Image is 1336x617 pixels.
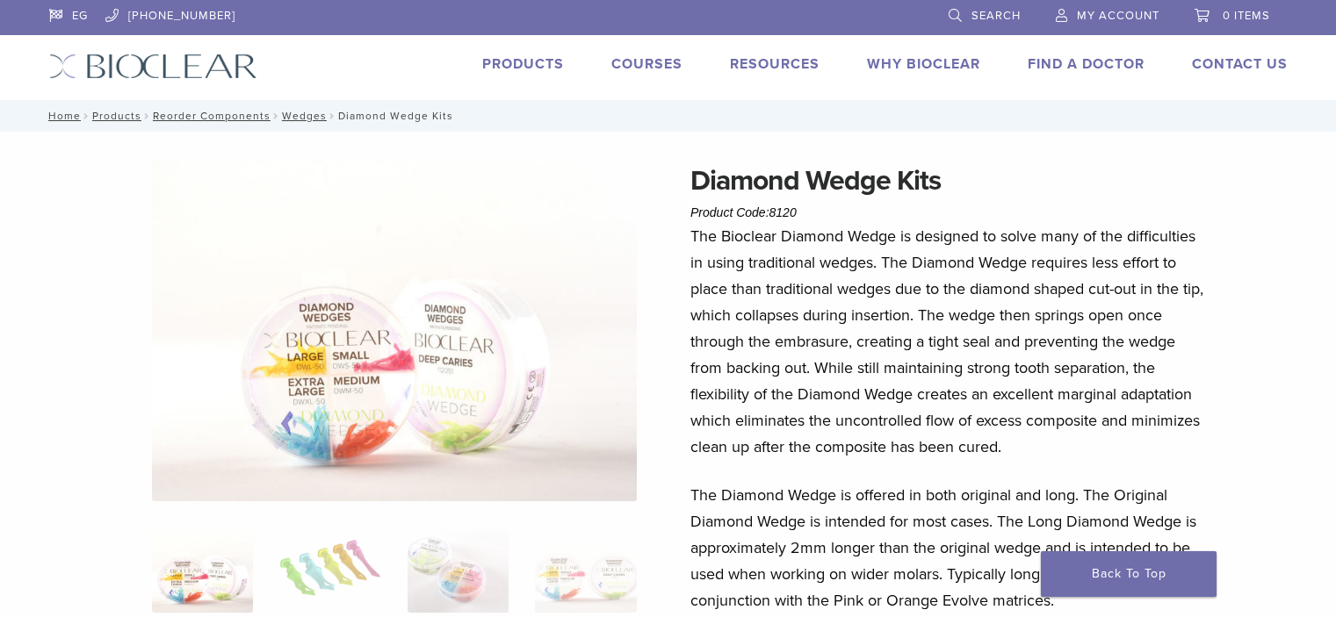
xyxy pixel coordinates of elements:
[81,111,92,120] span: /
[279,525,380,613] img: Diamond Wedge Kits - Image 2
[271,111,282,120] span: /
[1192,55,1288,73] a: Contact Us
[611,55,682,73] a: Courses
[282,110,327,122] a: Wedges
[1077,9,1159,23] span: My Account
[36,100,1301,132] nav: Diamond Wedge Kits
[482,55,564,73] a: Products
[690,223,1207,460] p: The Bioclear Diamond Wedge is designed to solve many of the difficulties in using traditional wed...
[43,110,81,122] a: Home
[153,110,271,122] a: Reorder Components
[690,482,1207,613] p: The Diamond Wedge is offered in both original and long. The Original Diamond Wedge is intended fo...
[92,110,141,122] a: Products
[769,205,797,219] span: 8120
[152,160,637,501] img: Diamond Wedges-Assorted-3 - Copy
[690,160,1207,202] h1: Diamond Wedge Kits
[408,525,509,613] img: Diamond Wedge Kits - Image 3
[690,205,797,219] span: Product Code:
[1041,551,1217,597] a: Back To Top
[141,111,153,120] span: /
[730,55,820,73] a: Resources
[867,55,980,73] a: Why Bioclear
[971,9,1021,23] span: Search
[49,54,257,79] img: Bioclear
[535,525,636,613] img: Diamond Wedge Kits - Image 4
[1028,55,1145,73] a: Find A Doctor
[327,111,338,120] span: /
[152,525,253,613] img: Diamond-Wedges-Assorted-3-Copy-e1548779949314-324x324.jpg
[1223,9,1270,23] span: 0 items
